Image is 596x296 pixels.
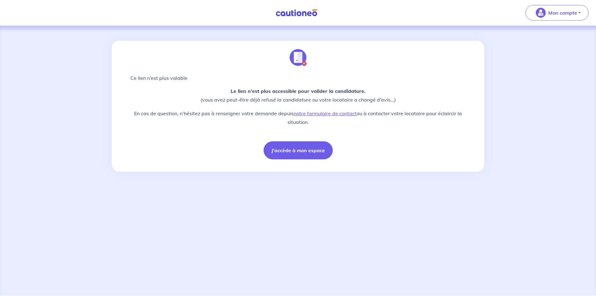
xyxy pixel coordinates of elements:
[130,109,466,126] p: En cas de question, n’hésitez pas à renseigner votre demande depuis ou à contacter votre locatair...
[201,97,396,103] em: (vous avez peut-être déjà refusé la candidature ou votre locataire a changé d’avis...)
[548,9,577,16] p: Mon compte
[526,5,589,20] button: illu_account_valid_menu.svgMon compte
[273,9,320,17] img: Cautioneo
[294,110,357,116] a: notre formulaire de contact
[130,74,466,82] p: Ce lien n’est plus valable
[231,88,365,94] strong: Le lien n’est plus accessible pour valider la candidature.
[290,49,306,66] img: illu_annulation_contrat.svg
[264,141,333,159] button: J'accède à mon espace
[536,8,546,18] img: illu_account_valid_menu.svg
